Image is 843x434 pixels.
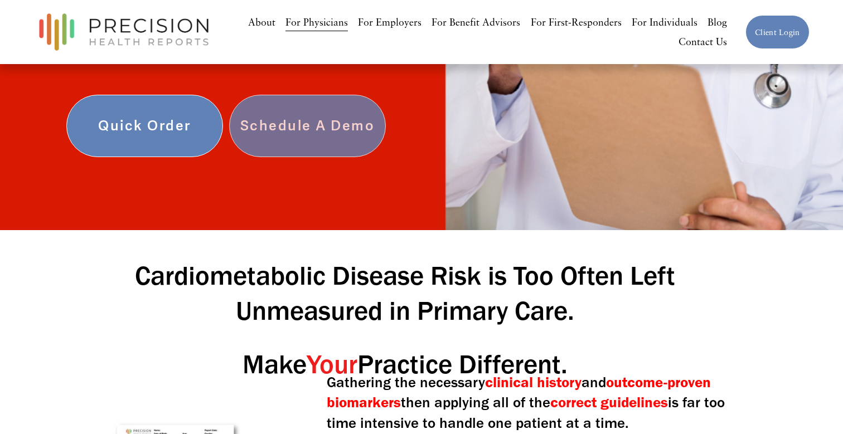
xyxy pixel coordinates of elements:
[66,95,223,157] a: Quick Order
[708,12,727,32] a: Blog
[679,32,727,52] a: Contact Us
[132,347,679,382] h2: Make Practice Different.
[327,372,744,433] h4: Gathering the necessary and then applying all of the is far too time intensive to handle one pati...
[285,12,348,32] a: For Physicians
[132,258,679,328] h2: Cardiometabolic Disease Risk is Too Often Left Unmeasured in Primary Care.
[632,12,697,32] a: For Individuals
[550,393,668,411] strong: correct guidelines
[229,95,386,157] a: Schedule a Demo
[248,12,275,32] a: About
[745,15,809,49] a: Client Login
[787,381,843,434] iframe: Chat Widget
[432,12,520,32] a: For Benefit Advisors
[307,348,357,380] span: Your
[33,8,214,56] img: Precision Health Reports
[358,12,421,32] a: For Employers
[531,12,622,32] a: For First-Responders
[485,373,582,391] strong: clinical history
